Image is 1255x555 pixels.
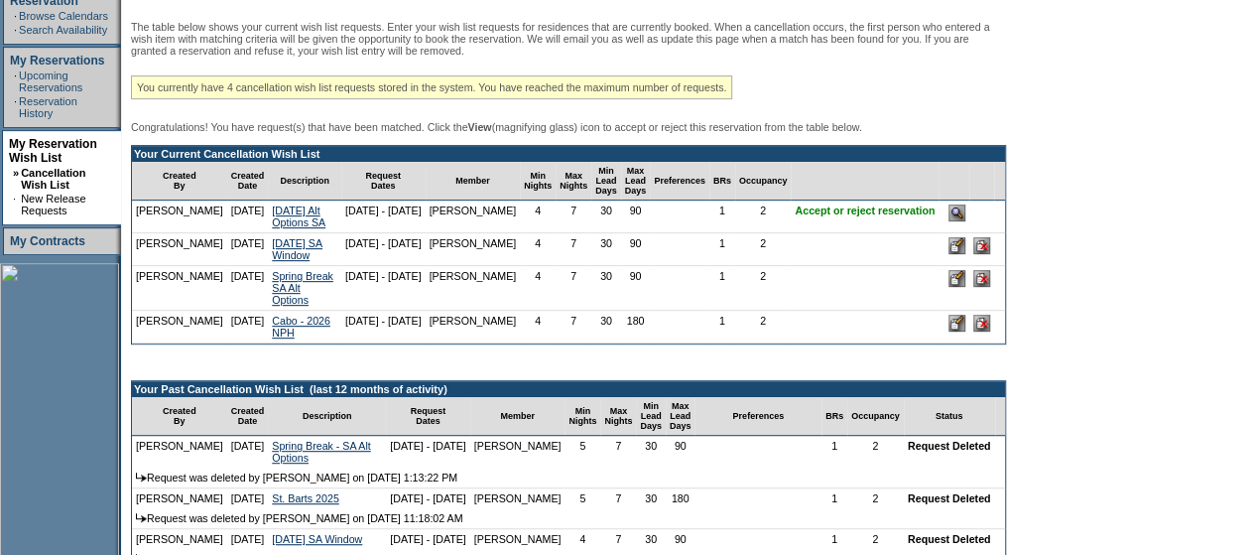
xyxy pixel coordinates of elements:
[131,75,732,99] div: You currently have 4 cancellation wish list requests stored in the system. You have reached the m...
[636,488,666,508] td: 30
[467,121,491,133] b: View
[132,529,227,549] td: [PERSON_NAME]
[948,270,965,287] input: Edit this Request
[621,266,651,311] td: 90
[390,492,466,504] nobr: [DATE] - [DATE]
[735,266,792,311] td: 2
[636,529,666,549] td: 30
[227,436,269,468] td: [DATE]
[345,237,422,249] nobr: [DATE] - [DATE]
[272,440,371,464] a: Spring Break - SA Alt Options
[709,201,735,233] td: 1
[9,137,97,165] a: My Reservation Wish List
[908,492,991,504] nobr: Request Deleted
[470,436,565,468] td: [PERSON_NAME]
[520,201,556,233] td: 4
[591,201,621,233] td: 30
[14,69,17,93] td: ·
[470,529,565,549] td: [PERSON_NAME]
[272,492,339,504] a: St. Barts 2025
[973,315,990,332] input: Delete this Request
[565,529,600,549] td: 4
[795,205,935,216] nobr: Accept or reject reservation
[600,397,636,436] td: Max Nights
[345,205,422,216] nobr: [DATE] - [DATE]
[426,233,521,266] td: [PERSON_NAME]
[556,201,591,233] td: 7
[636,436,666,468] td: 30
[10,234,85,248] a: My Contracts
[426,162,521,201] td: Member
[227,529,269,549] td: [DATE]
[600,529,636,549] td: 7
[520,311,556,344] td: 4
[948,205,965,221] input: Accept or Reject this Reservation
[621,311,651,344] td: 180
[426,266,521,311] td: [PERSON_NAME]
[268,162,341,201] td: Description
[666,488,695,508] td: 180
[227,233,269,266] td: [DATE]
[735,201,792,233] td: 2
[621,162,651,201] td: Max Lead Days
[14,95,17,119] td: ·
[132,233,227,266] td: [PERSON_NAME]
[19,24,107,36] a: Search Availability
[600,488,636,508] td: 7
[132,468,1005,488] td: Request was deleted by [PERSON_NAME] on [DATE] 1:13:22 PM
[132,397,227,436] td: Created By
[666,529,695,549] td: 90
[390,533,466,545] nobr: [DATE] - [DATE]
[132,508,1005,529] td: Request was deleted by [PERSON_NAME] on [DATE] 11:18:02 AM
[847,488,904,508] td: 2
[556,266,591,311] td: 7
[694,397,821,436] td: Preferences
[821,436,847,468] td: 1
[19,10,108,22] a: Browse Calendars
[650,162,709,201] td: Preferences
[470,488,565,508] td: [PERSON_NAME]
[132,311,227,344] td: [PERSON_NAME]
[520,266,556,311] td: 4
[132,146,1005,162] td: Your Current Cancellation Wish List
[600,436,636,468] td: 7
[666,436,695,468] td: 90
[227,162,269,201] td: Created Date
[556,233,591,266] td: 7
[948,237,965,254] input: Edit this Request
[821,488,847,508] td: 1
[821,529,847,549] td: 1
[709,266,735,311] td: 1
[19,69,82,93] a: Upcoming Reservations
[132,381,1005,397] td: Your Past Cancellation Wish List (last 12 months of activity)
[565,488,600,508] td: 5
[272,533,362,545] a: [DATE] SA Window
[556,311,591,344] td: 7
[520,233,556,266] td: 4
[227,311,269,344] td: [DATE]
[14,24,17,36] td: ·
[709,233,735,266] td: 1
[19,95,77,119] a: Reservation History
[666,397,695,436] td: Max Lead Days
[272,205,325,228] a: [DATE] Alt Options SA
[272,237,322,261] a: [DATE] SA Window
[908,440,991,452] nobr: Request Deleted
[565,397,600,436] td: Min Nights
[10,54,104,68] a: My Reservations
[13,167,19,179] b: »
[132,488,227,508] td: [PERSON_NAME]
[709,162,735,201] td: BRs
[709,311,735,344] td: 1
[973,237,990,254] input: Delete this Request
[426,311,521,344] td: [PERSON_NAME]
[591,311,621,344] td: 30
[908,533,991,545] nobr: Request Deleted
[556,162,591,201] td: Max Nights
[735,162,792,201] td: Occupancy
[520,162,556,201] td: Min Nights
[272,270,333,306] a: Spring Break SA Alt Options
[847,436,904,468] td: 2
[591,162,621,201] td: Min Lead Days
[591,266,621,311] td: 30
